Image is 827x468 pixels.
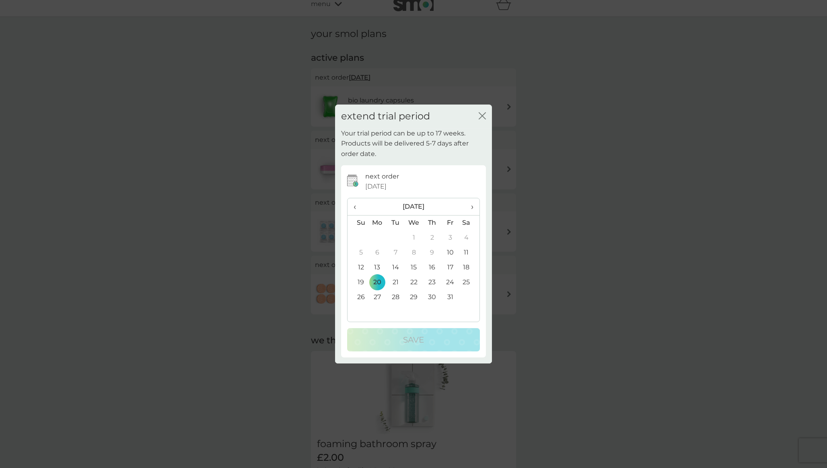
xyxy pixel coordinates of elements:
td: 31 [441,290,459,305]
span: [DATE] [365,181,387,192]
p: Save [403,333,424,346]
th: Mo [368,215,387,230]
th: Fr [441,215,459,230]
p: Your trial period can be up to 17 weeks. Products will be delivered 5-7 days after order date. [341,128,486,159]
td: 27 [368,290,387,305]
td: 14 [387,260,405,275]
td: 25 [459,275,479,290]
td: 15 [405,260,423,275]
th: [DATE] [368,198,459,216]
td: 29 [405,290,423,305]
button: Save [347,328,480,351]
td: 8 [405,245,423,260]
td: 22 [405,275,423,290]
td: 28 [387,290,405,305]
th: Tu [387,215,405,230]
td: 11 [459,245,479,260]
td: 1 [405,230,423,245]
button: close [479,112,486,121]
td: 16 [423,260,441,275]
td: 12 [348,260,368,275]
td: 6 [368,245,387,260]
td: 7 [387,245,405,260]
span: › [465,198,473,215]
td: 4 [459,230,479,245]
td: 5 [348,245,368,260]
th: Sa [459,215,479,230]
td: 13 [368,260,387,275]
td: 23 [423,275,441,290]
td: 17 [441,260,459,275]
td: 10 [441,245,459,260]
h2: extend trial period [341,111,430,122]
td: 20 [368,275,387,290]
td: 24 [441,275,459,290]
td: 19 [348,275,368,290]
th: Su [348,215,368,230]
td: 30 [423,290,441,305]
p: next order [365,171,399,182]
th: Th [423,215,441,230]
td: 21 [387,275,405,290]
td: 26 [348,290,368,305]
td: 9 [423,245,441,260]
th: We [405,215,423,230]
td: 18 [459,260,479,275]
span: ‹ [354,198,362,215]
td: 3 [441,230,459,245]
td: 2 [423,230,441,245]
